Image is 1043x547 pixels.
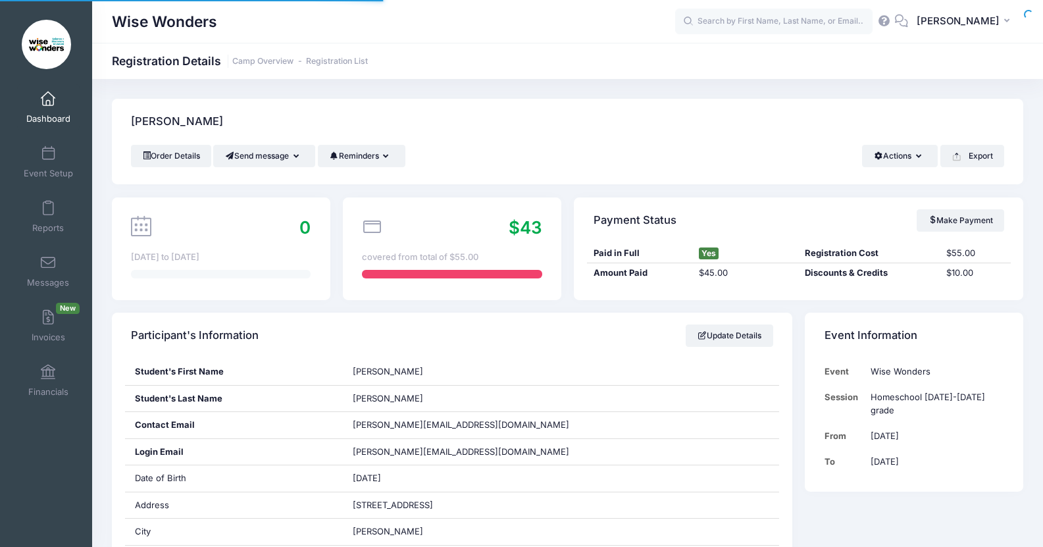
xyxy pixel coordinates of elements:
[17,84,80,130] a: Dashboard
[17,139,80,185] a: Event Setup
[17,194,80,240] a: Reports
[825,449,865,475] td: To
[864,384,1004,423] td: Homeschool [DATE]-[DATE] grade
[353,526,423,536] span: [PERSON_NAME]
[864,449,1004,475] td: [DATE]
[587,247,693,260] div: Paid in Full
[864,423,1004,449] td: [DATE]
[112,54,368,68] h1: Registration Details
[26,113,70,124] span: Dashboard
[27,277,69,288] span: Messages
[17,357,80,404] a: Financials
[232,57,293,66] a: Camp Overview
[112,7,217,37] h1: Wise Wonders
[825,359,865,384] td: Event
[131,317,259,355] h4: Participant's Information
[799,267,940,280] div: Discounts & Credits
[825,423,865,449] td: From
[509,217,542,238] span: $43
[24,168,73,179] span: Event Setup
[131,145,211,167] a: Order Details
[125,439,343,465] div: Login Email
[353,500,433,510] span: [STREET_ADDRESS]
[917,14,1000,28] span: [PERSON_NAME]
[353,419,569,430] span: [PERSON_NAME][EMAIL_ADDRESS][DOMAIN_NAME]
[862,145,938,167] button: Actions
[131,251,311,264] div: [DATE] to [DATE]
[17,248,80,294] a: Messages
[825,317,917,355] h4: Event Information
[864,359,1004,384] td: Wise Wonders
[299,217,311,238] span: 0
[353,393,423,404] span: [PERSON_NAME]
[799,247,940,260] div: Registration Cost
[940,247,1010,260] div: $55.00
[32,222,64,234] span: Reports
[131,103,223,141] h4: [PERSON_NAME]
[917,209,1004,232] a: Make Payment
[318,145,405,167] button: Reminders
[693,267,799,280] div: $45.00
[825,384,865,423] td: Session
[125,386,343,412] div: Student's Last Name
[125,412,343,438] div: Contact Email
[362,251,542,264] div: covered from total of $55.00
[353,473,381,483] span: [DATE]
[28,386,68,398] span: Financials
[32,332,65,343] span: Invoices
[686,325,773,347] a: Update Details
[125,519,343,545] div: City
[306,57,368,66] a: Registration List
[22,20,71,69] img: Wise Wonders
[940,267,1010,280] div: $10.00
[17,303,80,349] a: InvoicesNew
[353,446,569,459] span: [PERSON_NAME][EMAIL_ADDRESS][DOMAIN_NAME]
[587,267,693,280] div: Amount Paid
[353,366,423,377] span: [PERSON_NAME]
[940,145,1004,167] button: Export
[125,492,343,519] div: Address
[56,303,80,314] span: New
[675,9,873,35] input: Search by First Name, Last Name, or Email...
[699,247,719,259] span: Yes
[908,7,1023,37] button: [PERSON_NAME]
[125,465,343,492] div: Date of Birth
[213,145,315,167] button: Send message
[125,359,343,385] div: Student's First Name
[594,201,676,239] h4: Payment Status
